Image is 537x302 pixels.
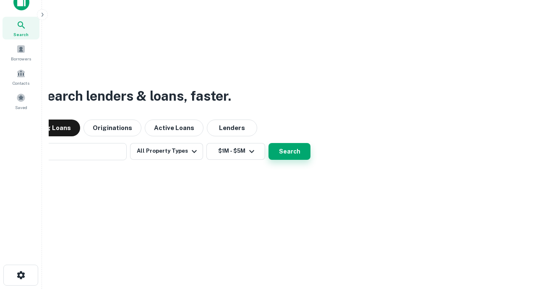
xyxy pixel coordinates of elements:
[83,120,141,136] button: Originations
[145,120,203,136] button: Active Loans
[11,55,31,62] span: Borrowers
[268,143,310,160] button: Search
[3,17,39,39] a: Search
[495,235,537,275] iframe: Chat Widget
[13,31,29,38] span: Search
[13,80,29,86] span: Contacts
[3,65,39,88] a: Contacts
[206,143,265,160] button: $1M - $5M
[207,120,257,136] button: Lenders
[38,86,231,106] h3: Search lenders & loans, faster.
[3,41,39,64] a: Borrowers
[3,90,39,112] a: Saved
[15,104,27,111] span: Saved
[130,143,203,160] button: All Property Types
